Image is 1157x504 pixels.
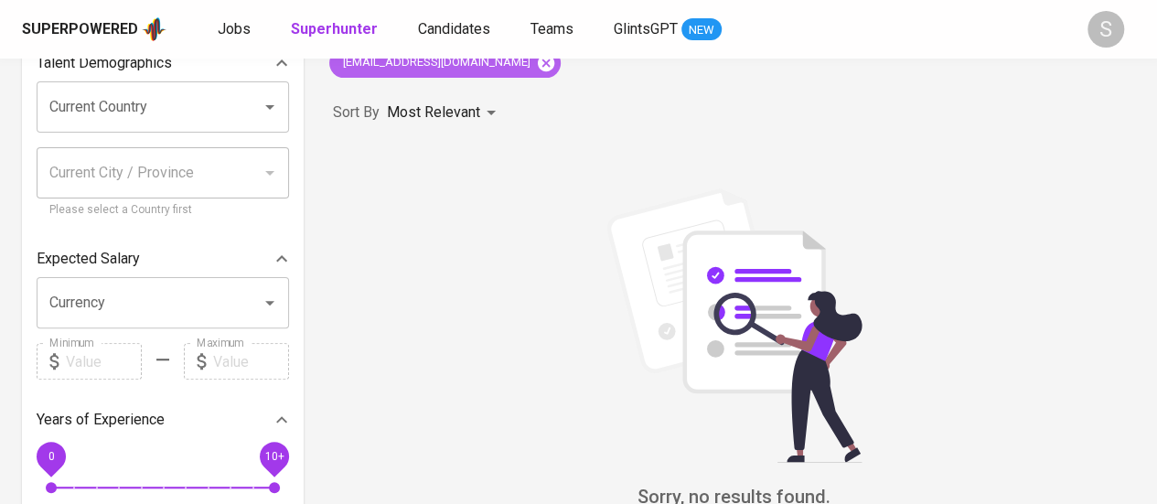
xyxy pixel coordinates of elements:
[218,20,251,38] span: Jobs
[418,18,494,41] a: Candidates
[387,102,480,123] p: Most Relevant
[530,20,573,38] span: Teams
[1087,11,1124,48] div: S
[418,20,490,38] span: Candidates
[264,450,284,463] span: 10+
[291,18,381,41] a: Superhunter
[257,94,283,120] button: Open
[329,48,561,78] div: [EMAIL_ADDRESS][DOMAIN_NAME]
[22,16,166,43] a: Superpoweredapp logo
[37,248,140,270] p: Expected Salary
[387,96,502,130] div: Most Relevant
[257,290,283,316] button: Open
[333,102,380,123] p: Sort By
[37,241,289,277] div: Expected Salary
[291,20,378,38] b: Superhunter
[37,52,172,74] p: Talent Demographics
[213,343,289,380] input: Value
[37,45,289,81] div: Talent Demographics
[614,18,722,41] a: GlintsGPT NEW
[597,188,872,463] img: file_searching.svg
[218,18,254,41] a: Jobs
[681,21,722,39] span: NEW
[37,402,289,438] div: Years of Experience
[37,409,165,431] p: Years of Experience
[49,201,276,220] p: Please select a Country first
[329,54,541,71] span: [EMAIL_ADDRESS][DOMAIN_NAME]
[142,16,166,43] img: app logo
[48,450,54,463] span: 0
[530,18,577,41] a: Teams
[66,343,142,380] input: Value
[22,19,138,40] div: Superpowered
[614,20,678,38] span: GlintsGPT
